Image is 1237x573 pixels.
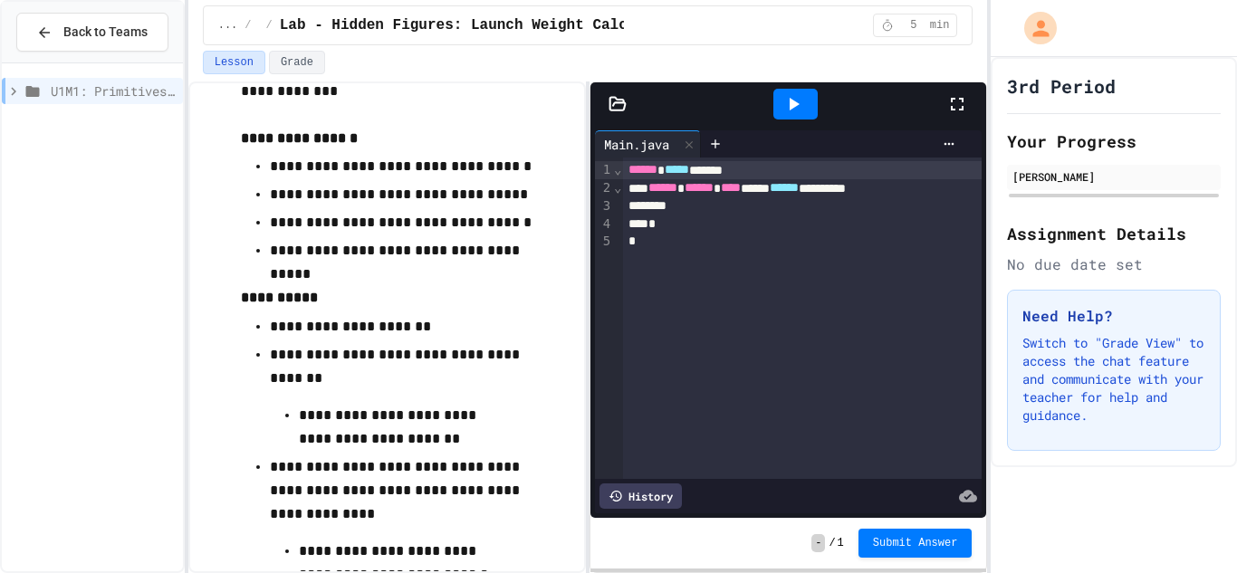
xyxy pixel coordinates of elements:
div: No due date set [1007,253,1221,275]
span: Submit Answer [873,536,958,550]
button: Back to Teams [16,13,168,52]
span: 1 [838,536,844,550]
span: U1M1: Primitives, Variables, Basic I/O [51,81,176,100]
span: Fold line [613,180,622,195]
button: Grade [269,51,325,74]
h1: 3rd Period [1007,73,1116,99]
span: / [829,536,835,550]
button: Lesson [203,51,265,74]
span: ... [218,18,238,33]
span: - [811,534,825,552]
span: 5 [899,18,928,33]
span: Fold line [613,162,622,177]
div: My Account [1005,7,1061,49]
span: / [266,18,273,33]
div: Main.java [595,135,678,154]
div: 3 [595,197,613,215]
p: Switch to "Grade View" to access the chat feature and communicate with your teacher for help and ... [1022,334,1205,425]
div: 5 [595,233,613,251]
h2: Your Progress [1007,129,1221,154]
div: Main.java [595,130,701,158]
span: Lab - Hidden Figures: Launch Weight Calculator [280,14,680,36]
span: / [245,18,251,33]
div: 1 [595,161,613,179]
h2: Assignment Details [1007,221,1221,246]
div: History [599,483,682,509]
span: min [930,18,950,33]
button: Submit Answer [858,529,973,558]
span: Back to Teams [63,23,148,42]
div: 4 [595,215,613,234]
div: [PERSON_NAME] [1012,168,1215,185]
div: 2 [595,179,613,197]
h3: Need Help? [1022,305,1205,327]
